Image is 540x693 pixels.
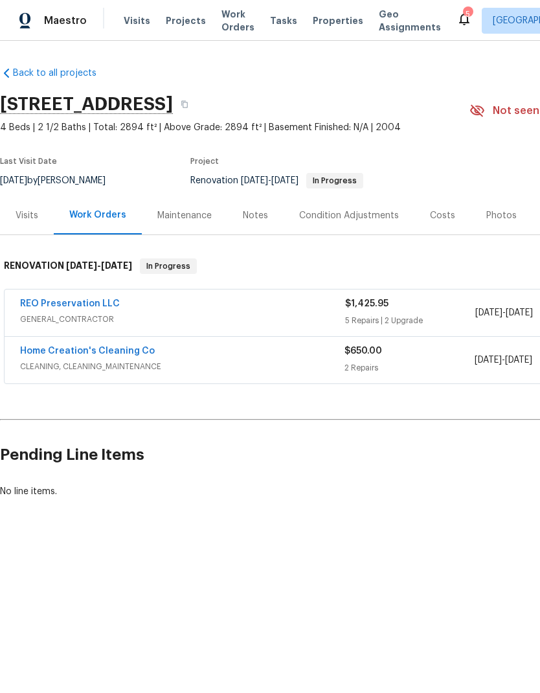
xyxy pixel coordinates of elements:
[69,209,126,222] div: Work Orders
[241,176,268,185] span: [DATE]
[486,209,517,222] div: Photos
[379,8,441,34] span: Geo Assignments
[505,356,532,365] span: [DATE]
[4,258,132,274] h6: RENOVATION
[221,8,254,34] span: Work Orders
[243,209,268,222] div: Notes
[475,356,502,365] span: [DATE]
[20,299,120,308] a: REO Preservation LLC
[308,177,362,185] span: In Progress
[299,209,399,222] div: Condition Adjustments
[16,209,38,222] div: Visits
[313,14,363,27] span: Properties
[66,261,132,270] span: -
[20,346,155,356] a: Home Creation's Cleaning Co
[141,260,196,273] span: In Progress
[475,306,533,319] span: -
[345,299,388,308] span: $1,425.95
[506,308,533,317] span: [DATE]
[190,176,363,185] span: Renovation
[190,157,219,165] span: Project
[345,314,475,327] div: 5 Repairs | 2 Upgrade
[241,176,298,185] span: -
[270,16,297,25] span: Tasks
[344,346,382,356] span: $650.00
[166,14,206,27] span: Projects
[157,209,212,222] div: Maintenance
[20,313,345,326] span: GENERAL_CONTRACTOR
[101,261,132,270] span: [DATE]
[271,176,298,185] span: [DATE]
[344,361,474,374] div: 2 Repairs
[463,8,472,21] div: 5
[430,209,455,222] div: Costs
[66,261,97,270] span: [DATE]
[20,360,344,373] span: CLEANING, CLEANING_MAINTENANCE
[475,354,532,367] span: -
[173,93,196,116] button: Copy Address
[44,14,87,27] span: Maestro
[475,308,502,317] span: [DATE]
[124,14,150,27] span: Visits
